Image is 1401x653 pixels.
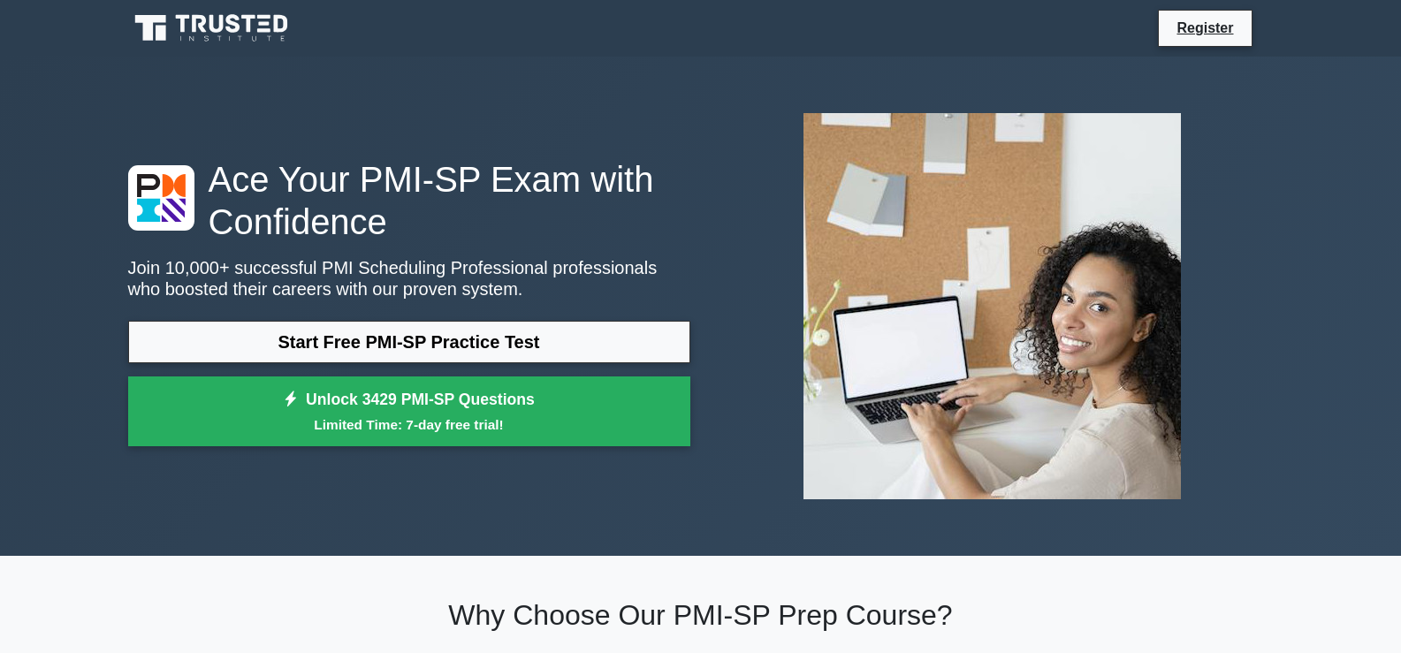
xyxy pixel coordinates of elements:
[128,257,690,300] p: Join 10,000+ successful PMI Scheduling Professional professionals who boosted their careers with ...
[128,598,1274,632] h2: Why Choose Our PMI-SP Prep Course?
[128,376,690,447] a: Unlock 3429 PMI-SP QuestionsLimited Time: 7-day free trial!
[1166,17,1244,39] a: Register
[128,158,690,243] h1: Ace Your PMI-SP Exam with Confidence
[128,321,690,363] a: Start Free PMI-SP Practice Test
[150,414,668,435] small: Limited Time: 7-day free trial!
